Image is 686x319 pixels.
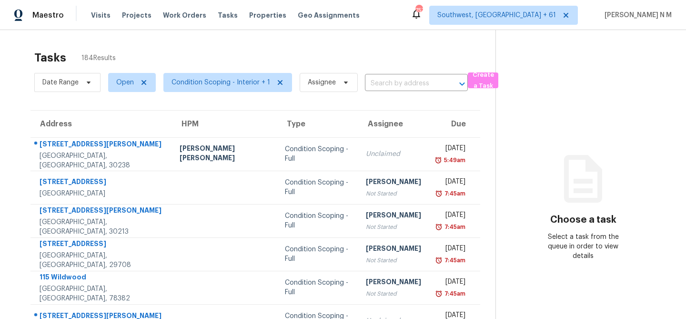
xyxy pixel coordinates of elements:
div: Condition Scoping - Full [285,245,351,264]
th: Address [30,111,172,137]
div: 7:45am [443,256,465,265]
span: Tasks [218,12,238,19]
div: [GEOGRAPHIC_DATA], [GEOGRAPHIC_DATA], 29708 [40,251,164,270]
span: Geo Assignments [298,10,360,20]
span: Assignee [308,78,336,87]
input: Search by address [365,76,441,91]
div: [DATE] [436,277,465,289]
div: Not Started [366,189,421,198]
th: HPM [172,111,277,137]
img: Overdue Alarm Icon [435,289,443,298]
span: Southwest, [GEOGRAPHIC_DATA] + 61 [437,10,556,20]
th: Type [277,111,358,137]
div: [PERSON_NAME] [366,210,421,222]
div: [PERSON_NAME] [366,177,421,189]
div: [GEOGRAPHIC_DATA], [GEOGRAPHIC_DATA], 30238 [40,151,164,170]
div: [GEOGRAPHIC_DATA] [40,189,164,198]
div: [DATE] [436,244,465,256]
div: Not Started [366,289,421,298]
span: Maestro [32,10,64,20]
button: Create a Task [468,72,498,88]
div: [DATE] [436,210,465,222]
div: Not Started [366,222,421,232]
div: [STREET_ADDRESS][PERSON_NAME] [40,206,164,217]
h2: Tasks [34,53,66,62]
span: [PERSON_NAME] N M [601,10,672,20]
div: [PERSON_NAME] [366,277,421,289]
div: Select a task from the queue in order to view details [540,232,627,261]
span: Condition Scoping - Interior + 1 [171,78,270,87]
div: Condition Scoping - Full [285,278,351,297]
span: Date Range [42,78,79,87]
img: Overdue Alarm Icon [434,155,442,165]
div: 7:45am [443,189,465,198]
span: Open [116,78,134,87]
div: [DATE] [436,177,465,189]
div: Condition Scoping - Full [285,178,351,197]
div: [GEOGRAPHIC_DATA], [GEOGRAPHIC_DATA], 30213 [40,217,164,237]
div: Condition Scoping - Full [285,144,351,164]
img: Overdue Alarm Icon [435,222,443,232]
div: [STREET_ADDRESS] [40,239,164,251]
button: Open [455,77,469,91]
span: Properties [249,10,286,20]
img: Overdue Alarm Icon [435,256,443,265]
div: [PERSON_NAME] [PERSON_NAME] [180,144,270,165]
div: Unclaimed [366,149,421,159]
div: [PERSON_NAME] [366,244,421,256]
img: Overdue Alarm Icon [435,189,443,198]
span: Work Orders [163,10,206,20]
div: Not Started [366,256,421,265]
div: [DATE] [436,144,465,155]
span: Create a Task [473,70,494,92]
div: 5:49am [442,155,465,165]
div: [GEOGRAPHIC_DATA], [GEOGRAPHIC_DATA], 78382 [40,284,164,303]
div: Condition Scoping - Full [285,211,351,230]
span: 184 Results [81,53,116,63]
div: [STREET_ADDRESS] [40,177,164,189]
h3: Choose a task [550,215,616,225]
th: Due [429,111,480,137]
div: 115 Wildwood [40,272,164,284]
div: 7:45am [443,222,465,232]
span: Projects [122,10,151,20]
th: Assignee [358,111,429,137]
div: [STREET_ADDRESS][PERSON_NAME] [40,139,164,151]
span: Visits [91,10,111,20]
div: 7:45am [443,289,465,298]
div: 757 [415,6,422,15]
